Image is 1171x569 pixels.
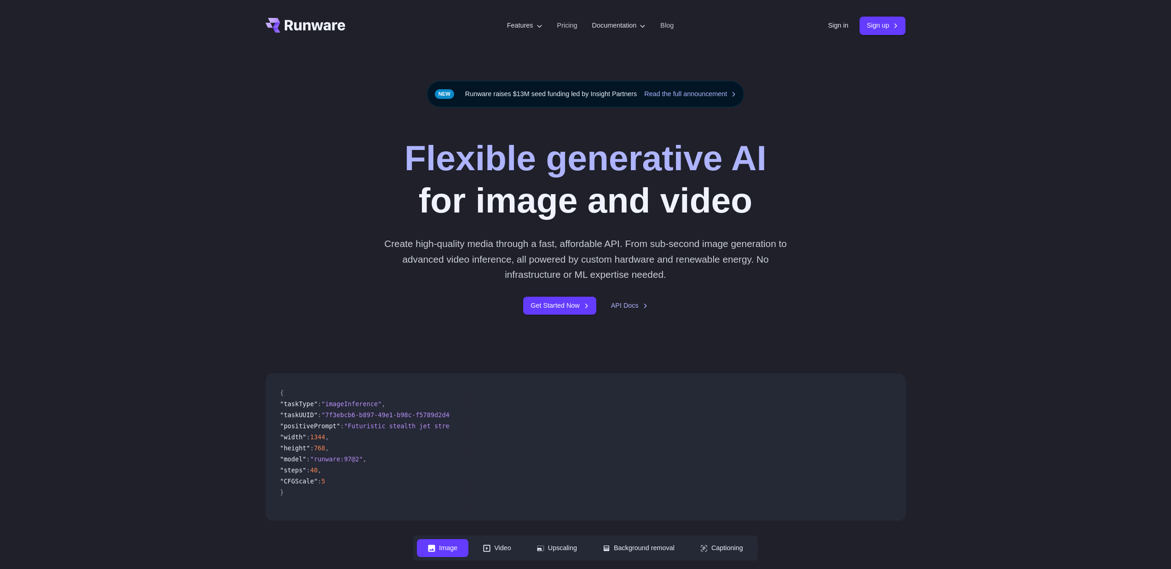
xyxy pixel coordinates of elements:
[280,444,310,452] span: "height"
[507,20,542,31] label: Features
[306,455,310,463] span: :
[472,539,522,557] button: Video
[557,20,577,31] a: Pricing
[322,477,325,485] span: 5
[317,466,321,474] span: ,
[317,477,321,485] span: :
[404,137,767,221] h1: for image and video
[340,422,344,430] span: :
[592,20,646,31] label: Documentation
[404,138,767,178] strong: Flexible generative AI
[344,422,687,430] span: "Futuristic stealth jet streaking through a neon-lit cityscape with glowing purple exhaust"
[325,433,329,441] span: ,
[381,400,385,408] span: ,
[325,444,329,452] span: ,
[265,18,346,33] a: Go to /
[427,81,744,107] div: Runware raises $13M seed funding led by Insight Partners
[363,455,367,463] span: ,
[526,539,588,557] button: Upscaling
[689,539,754,557] button: Captioning
[322,411,465,419] span: "7f3ebcb6-b897-49e1-b98c-f5789d2d40d7"
[310,433,325,441] span: 1344
[280,466,306,474] span: "steps"
[310,455,363,463] span: "runware:97@2"
[660,20,674,31] a: Blog
[644,89,736,99] a: Read the full announcement
[592,539,686,557] button: Background removal
[280,389,284,397] span: {
[280,455,306,463] span: "model"
[280,489,284,496] span: }
[280,477,318,485] span: "CFGScale"
[310,466,317,474] span: 40
[523,297,596,315] a: Get Started Now
[314,444,325,452] span: 768
[317,400,321,408] span: :
[306,433,310,441] span: :
[280,400,318,408] span: "taskType"
[417,539,468,557] button: Image
[317,411,321,419] span: :
[322,400,382,408] span: "imageInference"
[828,20,848,31] a: Sign in
[860,17,906,34] a: Sign up
[280,411,318,419] span: "taskUUID"
[306,466,310,474] span: :
[280,422,340,430] span: "positivePrompt"
[310,444,314,452] span: :
[611,300,648,311] a: API Docs
[381,236,790,282] p: Create high-quality media through a fast, affordable API. From sub-second image generation to adv...
[280,433,306,441] span: "width"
